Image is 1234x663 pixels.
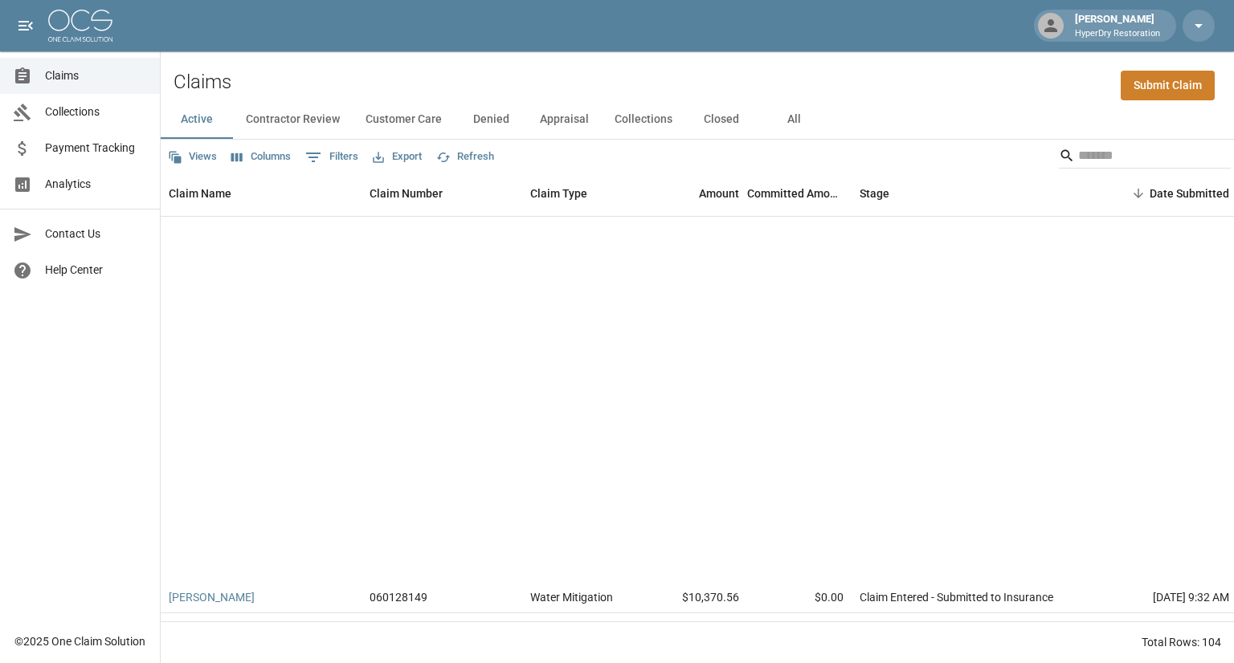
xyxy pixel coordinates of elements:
[527,100,602,139] button: Appraisal
[10,10,42,42] button: open drawer
[747,171,844,216] div: Committed Amount
[530,171,587,216] div: Claim Type
[227,144,295,169] button: Select columns
[852,171,1093,216] div: Stage
[45,67,147,84] span: Claims
[161,100,1234,139] div: dynamic tabs
[233,100,353,139] button: Contractor Review
[747,583,852,613] div: $0.00
[14,633,145,649] div: © 2025 One Claim Solution
[860,171,889,216] div: Stage
[1150,171,1229,216] div: Date Submitted
[370,171,443,216] div: Claim Number
[1142,634,1221,650] div: Total Rows: 104
[643,613,747,644] div: $13,171.06
[48,10,112,42] img: ocs-logo-white-transparent.png
[169,589,255,605] a: [PERSON_NAME]
[530,620,577,636] div: Asbestos
[747,171,852,216] div: Committed Amount
[860,620,1053,636] div: Claim Entered - Submitted to Insurance
[169,620,286,636] a: [PERSON_NAME] (ASB)
[432,144,498,169] button: Refresh
[455,100,527,139] button: Denied
[643,171,747,216] div: Amount
[370,589,427,605] div: 060128149
[747,613,852,644] div: $0.00
[362,171,522,216] div: Claim Number
[353,100,455,139] button: Customer Care
[164,144,221,169] button: Views
[530,589,613,605] div: Water Mitigation
[685,100,758,139] button: Closed
[522,171,643,216] div: Claim Type
[758,100,830,139] button: All
[699,171,739,216] div: Amount
[860,589,1053,605] div: Claim Entered - Submitted to Insurance
[301,144,362,170] button: Show filters
[45,104,147,120] span: Collections
[1075,27,1160,41] p: HyperDry Restoration
[1069,11,1167,40] div: [PERSON_NAME]
[161,171,362,216] div: Claim Name
[45,226,147,242] span: Contact Us
[161,100,233,139] button: Active
[1121,71,1215,100] a: Submit Claim
[370,620,427,636] div: 059932431
[602,100,685,139] button: Collections
[1127,182,1150,205] button: Sort
[45,140,147,157] span: Payment Tracking
[169,171,231,216] div: Claim Name
[45,262,147,279] span: Help Center
[1059,143,1231,172] div: Search
[643,583,747,613] div: $10,370.56
[369,144,426,169] button: Export
[45,176,147,193] span: Analytics
[174,71,231,94] h2: Claims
